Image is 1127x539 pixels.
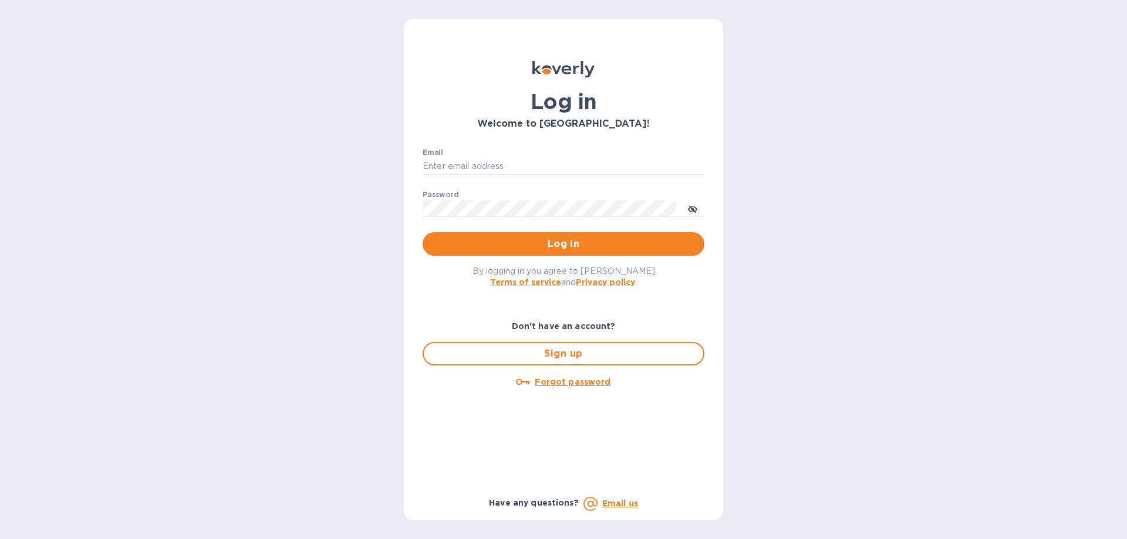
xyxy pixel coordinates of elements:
[423,342,704,365] button: Sign up
[681,196,704,220] button: toggle password visibility
[602,499,638,508] a: Email us
[535,377,610,387] u: Forgot password
[423,191,458,198] label: Password
[423,89,704,114] h1: Log in
[489,498,579,507] b: Have any questions?
[532,61,595,77] img: Koverly
[423,118,704,130] h3: Welcome to [GEOGRAPHIC_DATA]!
[473,266,655,287] span: By logging in you agree to [PERSON_NAME] and .
[423,149,443,156] label: Email
[490,277,561,287] a: Terms of service
[576,277,635,287] a: Privacy policy
[423,232,704,256] button: Log in
[423,158,704,175] input: Enter email address
[433,347,694,361] span: Sign up
[512,321,616,331] b: Don't have an account?
[432,237,695,251] span: Log in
